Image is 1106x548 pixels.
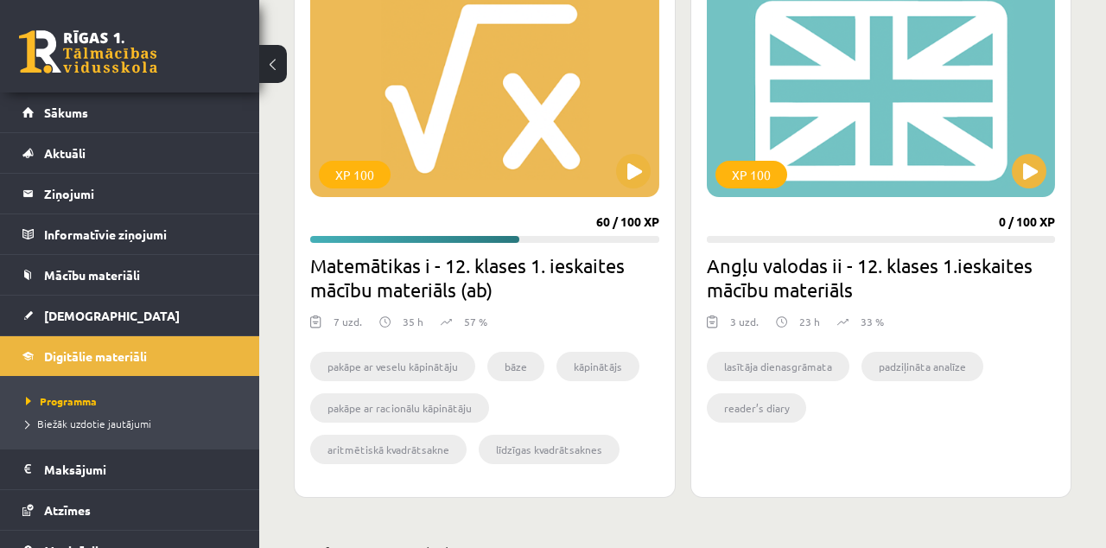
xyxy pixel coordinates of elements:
[44,449,238,489] legend: Maksājumi
[310,393,489,423] li: pakāpe ar racionālu kāpinātāju
[310,253,659,302] h2: Matemātikas i - 12. klases 1. ieskaites mācību materiāls (ab)
[22,214,238,254] a: Informatīvie ziņojumi
[26,416,242,431] a: Biežāk uzdotie jautājumi
[556,352,639,381] li: kāpinātājs
[334,314,362,340] div: 7 uzd.
[707,393,806,423] li: reader’s diary
[707,352,849,381] li: lasītāja dienasgrāmata
[44,267,140,283] span: Mācību materiāli
[22,133,238,173] a: Aktuāli
[861,352,983,381] li: padziļināta analīze
[26,394,97,408] span: Programma
[22,174,238,213] a: Ziņojumi
[487,352,544,381] li: bāze
[26,393,242,409] a: Programma
[22,490,238,530] a: Atzīmes
[44,348,147,364] span: Digitālie materiāli
[479,435,620,464] li: līdzīgas kvadrātsaknes
[22,92,238,132] a: Sākums
[310,435,467,464] li: aritmētiskā kvadrātsakne
[44,174,238,213] legend: Ziņojumi
[22,336,238,376] a: Digitālie materiāli
[22,255,238,295] a: Mācību materiāli
[44,502,91,518] span: Atzīmes
[44,214,238,254] legend: Informatīvie ziņojumi
[707,253,1056,302] h2: Angļu valodas ii - 12. klases 1.ieskaites mācību materiāls
[44,145,86,161] span: Aktuāli
[22,296,238,335] a: [DEMOGRAPHIC_DATA]
[464,314,487,329] p: 57 %
[319,161,391,188] div: XP 100
[715,161,787,188] div: XP 100
[730,314,759,340] div: 3 uzd.
[22,449,238,489] a: Maksājumi
[19,30,157,73] a: Rīgas 1. Tālmācības vidusskola
[44,308,180,323] span: [DEMOGRAPHIC_DATA]
[799,314,820,329] p: 23 h
[310,352,475,381] li: pakāpe ar veselu kāpinātāju
[26,417,151,430] span: Biežāk uzdotie jautājumi
[403,314,423,329] p: 35 h
[861,314,884,329] p: 33 %
[44,105,88,120] span: Sākums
